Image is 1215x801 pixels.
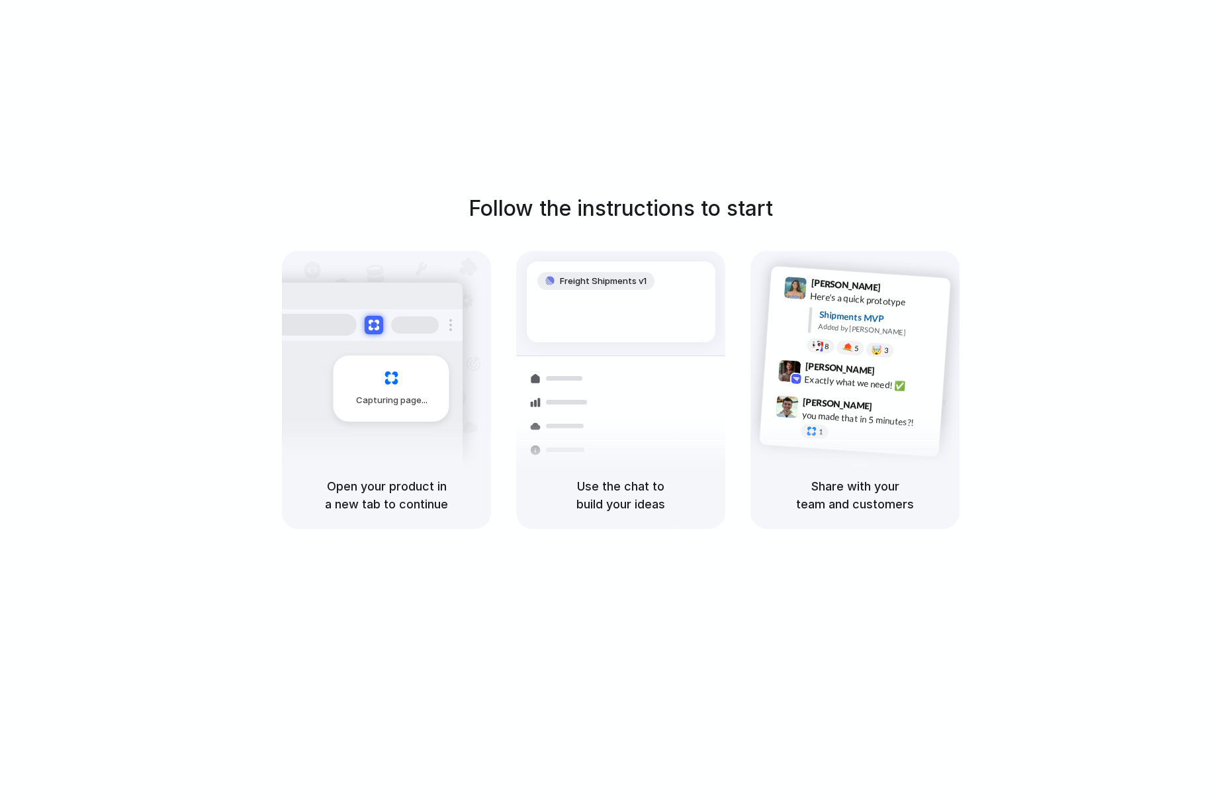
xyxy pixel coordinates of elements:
[298,477,475,513] h5: Open your product in a new tab to continue
[819,307,941,329] div: Shipments MVP
[885,281,912,297] span: 9:41 AM
[854,344,859,352] span: 5
[825,342,829,350] span: 8
[356,394,429,407] span: Capturing page
[804,372,936,395] div: Exactly what we need! ✅
[469,193,773,224] h1: Follow the instructions to start
[884,346,889,353] span: 3
[876,400,903,416] span: 9:47 AM
[532,477,709,513] h5: Use the chat to build your ideas
[819,428,823,435] span: 1
[805,358,875,377] span: [PERSON_NAME]
[872,345,883,355] div: 🤯
[803,394,873,413] span: [PERSON_NAME]
[818,320,940,340] div: Added by [PERSON_NAME]
[879,365,906,381] span: 9:42 AM
[801,408,934,430] div: you made that in 5 minutes?!
[810,289,942,311] div: Here's a quick prototype
[811,275,881,295] span: [PERSON_NAME]
[766,477,944,513] h5: Share with your team and customers
[560,275,647,288] span: Freight Shipments v1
